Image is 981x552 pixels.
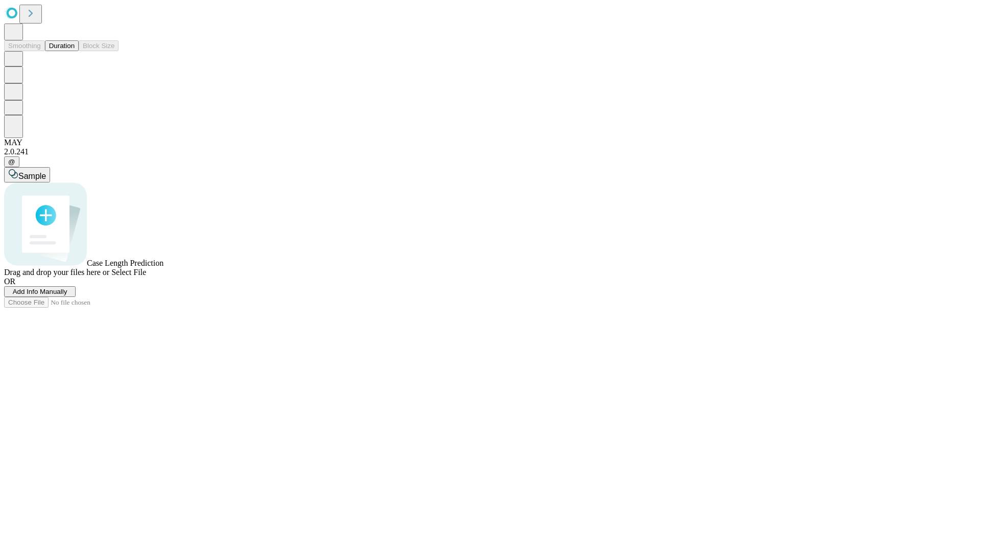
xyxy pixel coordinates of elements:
[45,40,79,51] button: Duration
[18,172,46,180] span: Sample
[4,138,977,147] div: MAY
[4,277,15,286] span: OR
[79,40,119,51] button: Block Size
[4,147,977,156] div: 2.0.241
[87,259,163,267] span: Case Length Prediction
[4,156,19,167] button: @
[4,40,45,51] button: Smoothing
[8,158,15,166] span: @
[111,268,146,277] span: Select File
[4,286,76,297] button: Add Info Manually
[4,167,50,182] button: Sample
[4,268,109,277] span: Drag and drop your files here or
[13,288,67,295] span: Add Info Manually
